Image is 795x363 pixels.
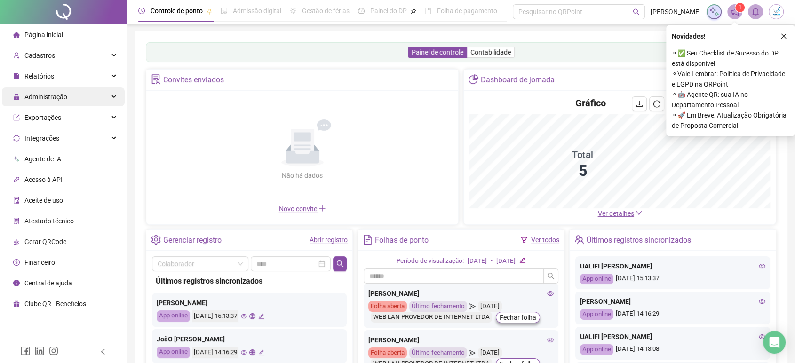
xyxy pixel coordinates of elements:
[100,348,106,355] span: left
[151,235,161,245] span: setting
[368,288,554,299] div: [PERSON_NAME]
[672,110,789,131] span: ⚬ 🚀 Em Breve, Atualização Obrigatória de Proposta Comercial
[672,89,789,110] span: ⚬ 🤖 Agente QR: sua IA no Departamento Pessoal
[13,238,20,245] span: qrcode
[49,346,58,355] span: instagram
[258,349,264,355] span: edit
[310,236,348,244] a: Abrir registro
[411,8,416,14] span: pushpin
[397,256,464,266] div: Período de visualização:
[221,8,227,14] span: file-done
[13,300,20,307] span: gift
[13,73,20,79] span: file
[24,300,86,308] span: Clube QR - Beneficios
[580,261,765,271] div: UALIFI [PERSON_NAME]
[672,31,706,41] span: Novidades !
[574,235,584,245] span: team
[469,301,476,312] span: send
[481,72,555,88] div: Dashboard de jornada
[13,135,20,142] span: sync
[336,260,344,268] span: search
[371,312,492,323] div: WEB LAN PROVEDOR DE INTERNET LTDA
[636,210,642,216] span: down
[24,52,55,59] span: Cadastros
[580,344,613,355] div: App online
[739,4,742,11] span: 1
[151,74,161,84] span: solution
[580,274,613,284] div: App online
[290,8,296,14] span: sun
[375,232,429,248] div: Folhas de ponto
[368,347,407,358] div: Folha aberta
[163,232,222,248] div: Gerenciar registro
[751,8,760,16] span: bell
[156,275,343,287] div: Últimos registros sincronizados
[580,331,765,342] div: UALIFI [PERSON_NAME]
[192,310,238,322] div: [DATE] 15:13:37
[547,290,554,297] span: eye
[580,309,765,320] div: [DATE] 14:16:29
[13,259,20,266] span: dollar
[633,8,640,16] span: search
[478,347,502,358] div: [DATE]
[547,337,554,343] span: eye
[368,335,554,345] div: [PERSON_NAME]
[672,69,789,89] span: ⚬ Vale Lembrar: Política de Privacidade e LGPD na QRPoint
[368,301,407,312] div: Folha aberta
[759,298,765,305] span: eye
[151,7,203,15] span: Controle de ponto
[587,232,691,248] div: Últimos registros sincronizados
[412,48,463,56] span: Painel de controle
[580,274,765,284] div: [DATE] 15:13:37
[653,100,660,108] span: reload
[731,8,739,16] span: notification
[24,217,74,225] span: Atestado técnico
[157,334,342,344] div: JoãO [PERSON_NAME]
[318,205,326,212] span: plus
[24,197,63,204] span: Aceite de uso
[425,8,431,14] span: book
[241,313,247,319] span: eye
[500,312,536,323] span: Fechar folha
[24,155,61,163] span: Agente de IA
[580,309,613,320] div: App online
[580,296,765,307] div: [PERSON_NAME]
[575,96,606,110] h4: Gráfico
[409,301,467,312] div: Último fechamento
[163,72,224,88] div: Convites enviados
[491,256,493,266] div: -
[531,236,559,244] a: Ver todos
[469,347,476,358] span: send
[258,313,264,319] span: edit
[302,7,350,15] span: Gestão de férias
[24,176,63,183] span: Acesso à API
[598,210,642,217] a: Ver detalhes down
[769,5,783,19] img: 55255
[547,272,555,280] span: search
[469,74,478,84] span: pie-chart
[363,235,373,245] span: file-text
[468,256,487,266] div: [DATE]
[13,94,20,100] span: lock
[709,7,719,17] img: sparkle-icon.fc2bf0ac1784a2077858766a79e2daf3.svg
[13,218,20,224] span: solution
[13,280,20,286] span: info-circle
[409,347,467,358] div: Último fechamento
[233,7,281,15] span: Admissão digital
[24,238,66,245] span: Gerar QRCode
[157,347,190,358] div: App online
[370,7,407,15] span: Painel do DP
[207,8,212,14] span: pushpin
[437,7,497,15] span: Folha de pagamento
[580,344,765,355] div: [DATE] 14:13:08
[759,333,765,340] span: eye
[24,72,54,80] span: Relatórios
[651,7,701,17] span: [PERSON_NAME]
[279,205,326,213] span: Novo convite
[241,349,247,355] span: eye
[519,257,525,263] span: edit
[780,33,787,39] span: close
[358,8,365,14] span: dashboard
[157,298,342,308] div: [PERSON_NAME]
[13,52,20,59] span: user-add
